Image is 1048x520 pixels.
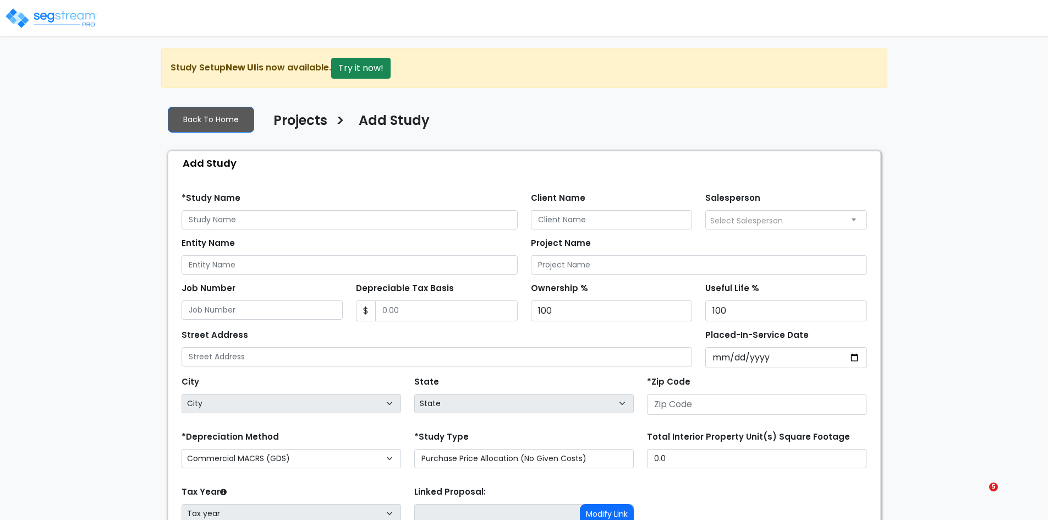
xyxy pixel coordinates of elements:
label: Linked Proposal: [414,486,486,499]
div: Add Study [174,151,880,175]
input: Entity Name [182,255,518,275]
label: Depreciable Tax Basis [356,282,454,295]
h4: Add Study [359,113,430,132]
label: Project Name [531,237,591,250]
img: logo_pro_r.png [4,7,98,29]
a: Add Study [350,113,430,136]
label: Total Interior Property Unit(s) Square Footage [647,431,850,444]
input: Useful Life % [705,300,867,321]
label: Tax Year [182,486,227,499]
a: Projects [265,113,327,136]
label: *Depreciation Method [182,431,279,444]
input: Study Name [182,210,518,229]
input: Street Address [182,347,693,366]
label: *Zip Code [647,376,690,388]
h4: Projects [273,113,327,132]
label: Street Address [182,329,248,342]
a: Back To Home [168,107,254,133]
span: Select Salesperson [710,215,783,226]
input: 0.00 [375,300,518,321]
div: Study Setup is now available. [161,48,887,88]
span: $ [356,300,376,321]
label: *Study Name [182,192,240,205]
label: City [182,376,199,388]
label: Entity Name [182,237,235,250]
label: *Study Type [414,431,469,444]
label: Placed-In-Service Date [705,329,809,342]
input: Zip Code [647,394,866,415]
label: State [414,376,439,388]
label: Client Name [531,192,585,205]
label: Salesperson [705,192,760,205]
iframe: Intercom live chat [967,483,993,509]
input: Ownership % [531,300,693,321]
h3: > [336,112,345,133]
span: 5 [989,483,998,491]
label: Ownership % [531,282,588,295]
label: Useful Life % [705,282,759,295]
label: Job Number [182,282,235,295]
button: Try it now! [331,58,391,79]
input: Project Name [531,255,867,275]
input: total square foot [647,449,866,468]
input: Client Name [531,210,693,229]
input: Job Number [182,300,343,320]
strong: New UI [226,61,256,74]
